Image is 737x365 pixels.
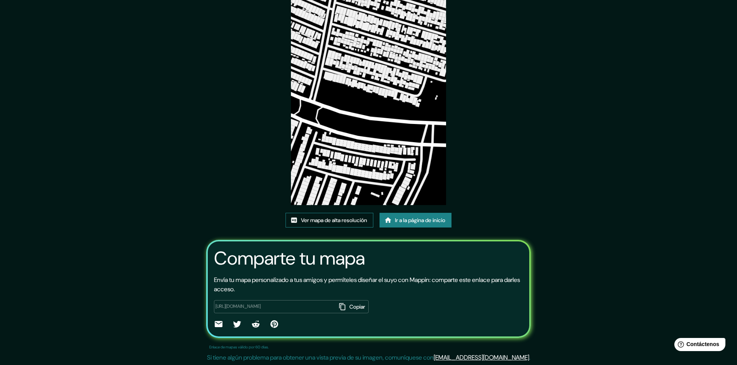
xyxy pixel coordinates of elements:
[349,303,365,310] font: Copiar
[214,276,520,293] font: Envía tu mapa personalizado a tus amigos y permíteles diseñar el suyo con Mappin: comparte este e...
[395,217,445,224] font: Ir a la página de inicio
[668,335,728,357] iframe: Lanzador de widgets de ayuda
[434,353,529,362] a: [EMAIL_ADDRESS][DOMAIN_NAME]
[207,353,434,362] font: Si tiene algún problema para obtener una vista previa de su imagen, comuníquese con
[529,353,530,362] font: .
[214,246,365,270] font: Comparte tu mapa
[286,213,373,227] a: Ver mapa de alta resolución
[380,213,451,227] a: Ir a la página de inicio
[337,300,369,313] button: Copiar
[209,345,269,350] font: Enlace de mapas válido por 60 días.
[301,217,367,224] font: Ver mapa de alta resolución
